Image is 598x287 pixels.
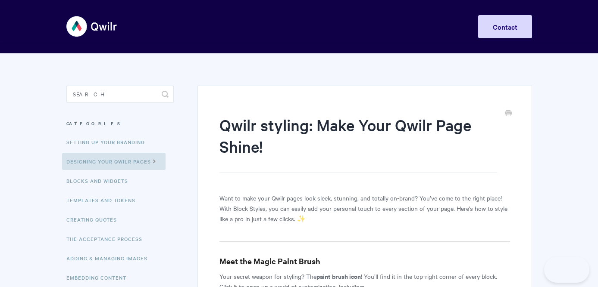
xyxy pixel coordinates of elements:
p: Want to make your Qwilr pages look sleek, stunning, and totally on-brand? You’ve come to the righ... [219,193,510,224]
h3: Categories [66,116,174,131]
a: The Acceptance Process [66,230,149,247]
a: Print this Article [505,109,512,118]
input: Search [66,86,174,103]
a: Templates and Tokens [66,191,142,209]
a: Adding & Managing Images [66,250,154,267]
img: Qwilr Help Center [66,10,118,43]
a: Contact [478,15,532,38]
a: Creating Quotes [66,211,123,228]
a: Embedding Content [66,269,133,286]
h3: Meet the Magic Paint Brush [219,255,510,267]
h1: Qwilr styling: Make Your Qwilr Page Shine! [219,114,497,173]
a: Designing Your Qwilr Pages [62,153,166,170]
iframe: Toggle Customer Support [544,257,589,283]
a: Setting up your Branding [66,133,151,151]
strong: paint brush icon [316,272,361,281]
a: Blocks and Widgets [66,172,135,189]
